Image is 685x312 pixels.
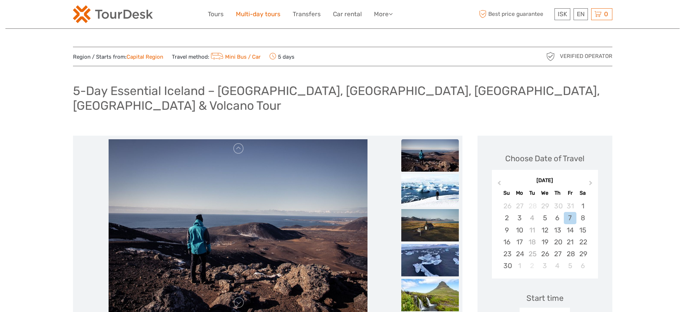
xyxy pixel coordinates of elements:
div: Choose Monday, October 27th, 2025 [513,200,526,212]
a: Transfers [293,9,321,19]
span: ISK [558,10,567,18]
div: Choose Thursday, November 20th, 2025 [551,236,564,248]
p: We're away right now. Please check back later! [10,13,81,18]
span: Verified Operator [560,53,612,60]
div: month 2025-11 [494,200,595,272]
div: Choose Saturday, November 22nd, 2025 [576,236,589,248]
h1: 5-Day Essential Iceland – [GEOGRAPHIC_DATA], [GEOGRAPHIC_DATA], [GEOGRAPHIC_DATA], [GEOGRAPHIC_DA... [73,83,612,113]
img: verified_operator_grey_128.png [545,51,556,62]
div: Choose Monday, November 24th, 2025 [513,248,526,260]
span: Best price guarantee [478,8,553,20]
div: Not available Tuesday, November 18th, 2025 [526,236,538,248]
div: Choose Saturday, November 15th, 2025 [576,224,589,236]
div: Choose Saturday, December 6th, 2025 [576,260,589,272]
div: Choose Saturday, November 1st, 2025 [576,200,589,212]
img: 1d87a58ea8b3431a8ea133460b9c299d_slider_thumbnail.jpeg [401,174,459,207]
a: Capital Region [127,54,163,60]
div: Choose Monday, November 17th, 2025 [513,236,526,248]
div: Choose Wednesday, November 19th, 2025 [538,236,551,248]
div: Choose Thursday, November 13th, 2025 [551,224,564,236]
div: Not available Tuesday, December 2nd, 2025 [526,260,538,272]
a: Mini Bus / Car [209,54,261,60]
div: Choose Sunday, November 9th, 2025 [501,224,513,236]
img: e189d915395b49ed9b7c3e828246eb88_slider_thumbnail.jpeg [401,209,459,241]
div: Tu [526,188,538,198]
div: Choose Friday, November 21st, 2025 [564,236,576,248]
div: Choose Friday, November 28th, 2025 [564,248,576,260]
div: Choose Friday, November 7th, 2025 [564,212,576,224]
div: Choose Sunday, November 23rd, 2025 [501,248,513,260]
div: Not available Tuesday, November 4th, 2025 [526,212,538,224]
div: Choose Sunday, November 2nd, 2025 [501,212,513,224]
div: Not available Tuesday, November 11th, 2025 [526,224,538,236]
div: Th [551,188,564,198]
div: Choose Wednesday, November 12th, 2025 [538,224,551,236]
span: Travel method: [172,51,261,62]
img: 5418c09749e943e89440ce9f8bde592a_main_slider.jpeg [109,139,367,312]
img: 120-15d4194f-c635-41b9-a512-a3cb382bfb57_logo_small.png [73,5,153,23]
div: Choose Monday, November 3rd, 2025 [513,212,526,224]
span: Region / Starts from: [73,53,163,61]
img: 26e02202ce2443cf97c17143e1dc3eaf_slider_thumbnail.jpeg [401,279,459,311]
div: Choose Monday, November 10th, 2025 [513,224,526,236]
div: Su [501,188,513,198]
div: Choose Wednesday, November 26th, 2025 [538,248,551,260]
a: More [374,9,393,19]
img: 798d371bfda3416391a53305052d2467_slider_thumbnail.jpeg [401,244,459,276]
div: Choose Friday, October 31st, 2025 [564,200,576,212]
div: Choose Saturday, November 29th, 2025 [576,248,589,260]
div: Choose Sunday, November 16th, 2025 [501,236,513,248]
div: Choose Date of Travel [505,153,584,164]
div: Fr [564,188,576,198]
div: Choose Friday, December 5th, 2025 [564,260,576,272]
div: Choose Thursday, December 4th, 2025 [551,260,564,272]
span: 5 days [269,51,294,62]
div: Choose Wednesday, November 5th, 2025 [538,212,551,224]
button: Open LiveChat chat widget [83,11,91,20]
div: Mo [513,188,526,198]
div: Choose Sunday, October 26th, 2025 [501,200,513,212]
div: Choose Monday, December 1st, 2025 [513,260,526,272]
div: [DATE] [492,177,598,185]
div: Not available Tuesday, October 28th, 2025 [526,200,538,212]
a: Car rental [333,9,362,19]
button: Previous Month [493,179,504,190]
a: Tours [208,9,224,19]
div: Start time [526,293,563,304]
div: Choose Thursday, October 30th, 2025 [551,200,564,212]
div: Choose Sunday, November 30th, 2025 [501,260,513,272]
div: We [538,188,551,198]
div: Choose Wednesday, October 29th, 2025 [538,200,551,212]
div: Choose Saturday, November 8th, 2025 [576,212,589,224]
div: Choose Thursday, November 6th, 2025 [551,212,564,224]
a: Multi-day tours [236,9,280,19]
div: Sa [576,188,589,198]
div: EN [574,8,588,20]
div: Not available Tuesday, November 25th, 2025 [526,248,538,260]
div: Choose Friday, November 14th, 2025 [564,224,576,236]
span: 0 [603,10,609,18]
div: Choose Wednesday, December 3rd, 2025 [538,260,551,272]
img: 5418c09749e943e89440ce9f8bde592a_slider_thumbnail.jpeg [401,139,459,172]
button: Next Month [586,179,597,190]
div: Choose Thursday, November 27th, 2025 [551,248,564,260]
